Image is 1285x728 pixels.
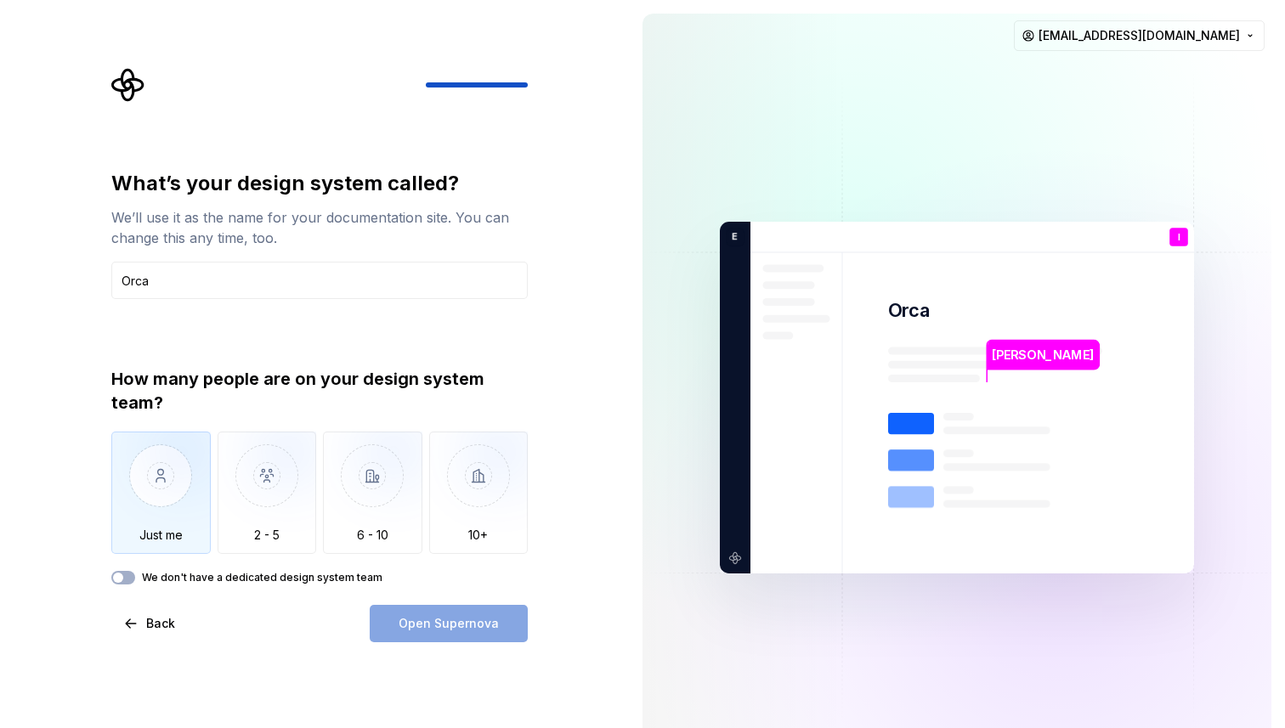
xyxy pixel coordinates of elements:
[111,207,528,248] div: We’ll use it as the name for your documentation site. You can change this any time, too.
[146,615,175,632] span: Back
[111,170,528,197] div: What’s your design system called?
[111,605,190,642] button: Back
[726,229,738,245] p: E
[111,68,145,102] svg: Supernova Logo
[1014,20,1265,51] button: [EMAIL_ADDRESS][DOMAIN_NAME]
[111,367,528,415] div: How many people are on your design system team?
[1039,27,1240,44] span: [EMAIL_ADDRESS][DOMAIN_NAME]
[142,571,382,584] label: We don't have a dedicated design system team
[888,298,931,323] p: Orca
[1178,233,1180,242] p: I
[111,262,528,299] input: Design system name
[992,346,1094,364] p: [PERSON_NAME]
